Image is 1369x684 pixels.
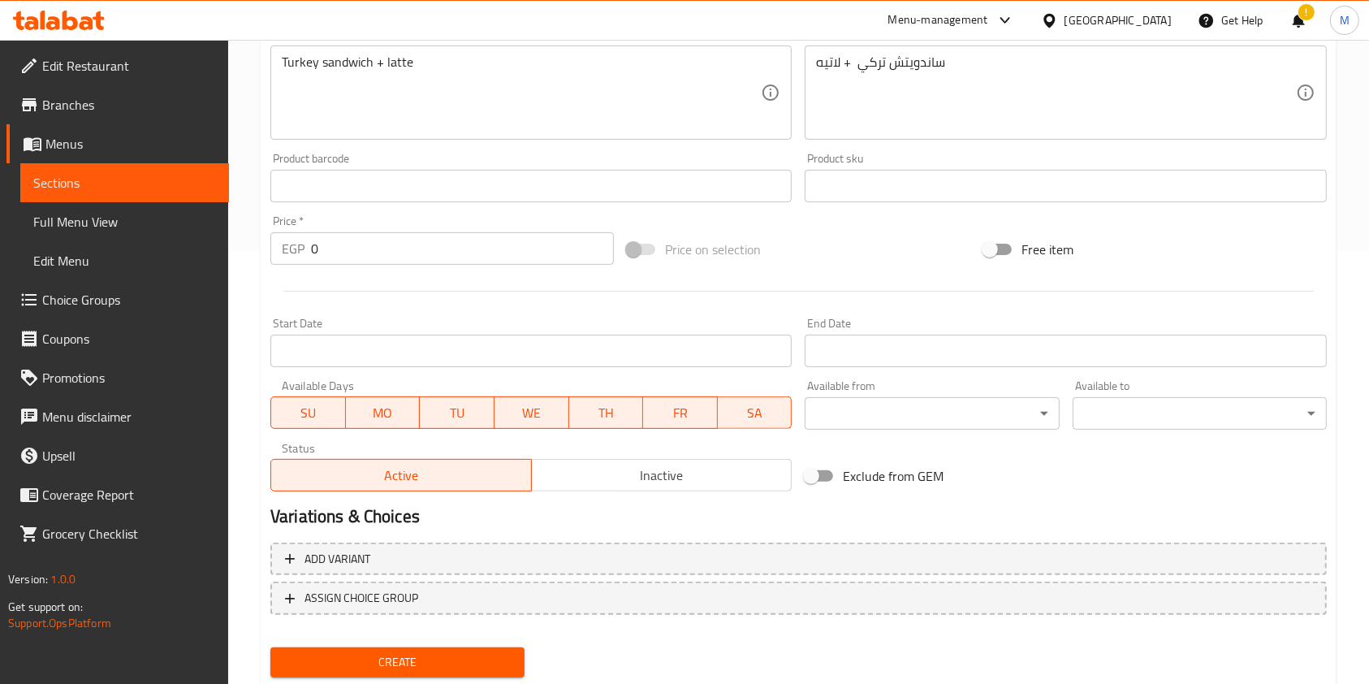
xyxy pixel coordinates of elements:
a: Sections [20,163,229,202]
button: TU [420,396,494,429]
span: Version: [8,569,48,590]
span: M [1340,11,1350,29]
a: Menus [6,124,229,163]
span: SU [278,401,339,425]
div: [GEOGRAPHIC_DATA] [1065,11,1172,29]
a: Coupons [6,319,229,358]
span: Active [278,464,525,487]
span: Price on selection [665,240,761,259]
button: Inactive [531,459,792,491]
div: ​ [1073,397,1327,430]
span: Edit Restaurant [42,56,216,76]
span: WE [501,401,563,425]
span: Promotions [42,368,216,387]
textarea: Turkey sandwich + latte [282,54,761,132]
span: Coupons [42,329,216,348]
span: Exclude from GEM [843,466,944,486]
button: Active [270,459,532,491]
span: Edit Menu [33,251,216,271]
button: SA [718,396,792,429]
span: ASSIGN CHOICE GROUP [304,588,418,608]
span: MO [352,401,414,425]
span: FR [650,401,711,425]
h2: Variations & Choices [270,504,1327,529]
span: Coverage Report [42,485,216,504]
a: Support.OpsPlatform [8,613,111,634]
button: Add variant [270,543,1327,576]
button: ASSIGN CHOICE GROUP [270,582,1327,615]
button: MO [346,396,421,429]
div: Menu-management [888,11,988,30]
a: Edit Menu [20,241,229,280]
input: Please enter product barcode [270,170,792,202]
div: ​ [805,397,1059,430]
button: SU [270,396,346,429]
span: Inactive [538,464,786,487]
span: Free item [1021,240,1073,259]
button: FR [643,396,718,429]
a: Edit Restaurant [6,46,229,85]
span: Create [283,652,512,673]
a: Coverage Report [6,475,229,514]
button: WE [494,396,569,429]
button: TH [569,396,644,429]
button: Create [270,647,525,678]
span: Menu disclaimer [42,407,216,426]
input: Please enter price [311,232,614,265]
span: Grocery Checklist [42,524,216,543]
span: Upsell [42,446,216,465]
a: Full Menu View [20,202,229,241]
input: Please enter product sku [805,170,1326,202]
a: Promotions [6,358,229,397]
textarea: ساندويتش تركي + لاتيه [816,54,1295,132]
span: TU [426,401,488,425]
span: Full Menu View [33,212,216,232]
span: Menus [45,134,216,154]
span: Branches [42,95,216,115]
a: Menu disclaimer [6,397,229,436]
span: Get support on: [8,596,83,617]
span: SA [724,401,786,425]
span: Add variant [304,549,370,569]
span: 1.0.0 [50,569,76,590]
p: EGP [282,239,304,258]
a: Grocery Checklist [6,514,229,553]
span: Sections [33,173,216,193]
a: Choice Groups [6,280,229,319]
a: Branches [6,85,229,124]
span: Choice Groups [42,290,216,310]
span: TH [576,401,637,425]
a: Upsell [6,436,229,475]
